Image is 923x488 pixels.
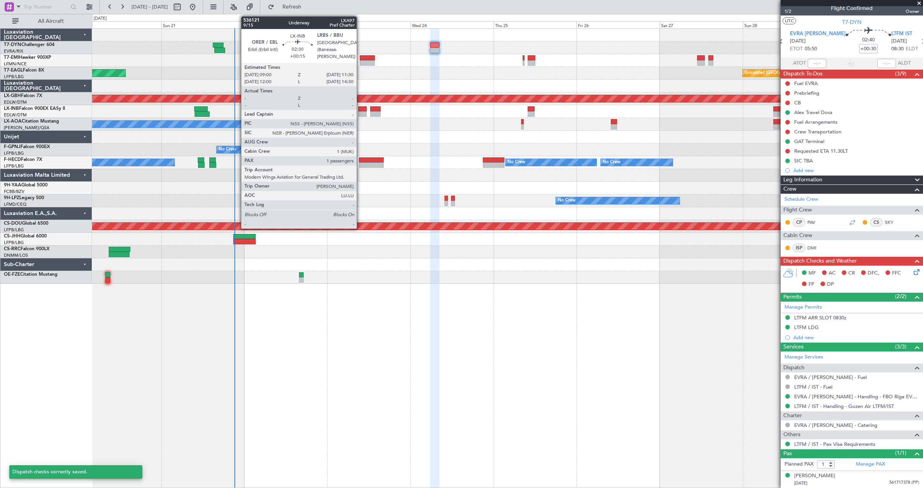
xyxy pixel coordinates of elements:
span: OE-FZE [4,272,20,277]
div: No Crew [558,195,576,206]
div: Prebriefing [794,90,819,96]
div: No Crew [508,157,525,168]
button: All Aircraft [9,15,84,27]
a: LFPB/LBG [4,227,24,233]
div: Grounded [GEOGRAPHIC_DATA] (Al Maktoum Intl) [745,67,846,79]
span: DP [827,281,834,288]
div: Sat 20 [78,21,161,28]
span: [DATE] [790,38,806,45]
span: DFC, [868,270,879,277]
span: CR [848,270,855,277]
a: EDLW/DTM [4,112,27,118]
span: 05:50 [805,45,817,53]
span: (2/2) [895,292,906,300]
span: Others [783,430,800,439]
span: Pax [783,449,792,458]
span: Services [783,343,803,351]
a: Schedule Crew [785,196,818,203]
a: Manage PAX [856,461,885,468]
span: 9H-LPZ [4,196,19,200]
span: AC [829,270,836,277]
span: F-GPNJ [4,145,21,149]
a: LFPB/LBG [4,74,24,80]
span: LTFM IST [891,30,912,38]
a: FCBB/BZV [4,189,24,195]
div: Sat 27 [660,21,743,28]
div: Flight Confirmed [831,4,873,12]
span: T7-DYN [842,18,861,26]
a: EVRA / [PERSON_NAME] - Fuel [794,374,867,381]
a: CS-DOUGlobal 6500 [4,221,48,226]
a: LFPB/LBG [4,163,24,169]
span: EVRA [PERSON_NAME] [790,30,846,38]
a: PAV [807,219,825,226]
div: CP [793,218,805,227]
span: Dispatch Checks and Weather [783,257,857,266]
span: [DATE] [794,480,807,486]
span: 02:40 [862,36,875,44]
a: CS-RRCFalcon 900LX [4,247,50,251]
span: T7-EAGL [4,68,23,73]
span: CS-RRC [4,247,21,251]
div: Fri 26 [576,21,660,28]
span: FP [808,281,814,288]
a: LTFM / IST - Pax Visa Requirements [794,441,875,447]
span: Permits [783,293,802,302]
a: T7-EAGLFalcon 8X [4,68,44,73]
a: T7-DYNChallenger 604 [4,43,55,47]
span: (3/3) [895,343,906,351]
span: Crew [783,185,797,194]
a: LFPB/LBG [4,150,24,156]
span: [DATE] [891,38,907,45]
div: CS [870,218,883,227]
div: Alex Travel Docs [794,109,832,116]
a: EDLW/DTM [4,99,27,105]
div: LTFM ARR SLOT 0830z [794,314,846,321]
span: Cabin Crew [783,231,812,240]
div: [DATE] [94,15,107,22]
a: 9H-YAAGlobal 5000 [4,183,48,188]
a: T7-EMIHawker 900XP [4,55,51,60]
a: DNMM/LOS [4,253,28,258]
span: 08:30 [891,45,904,53]
a: SKY [885,219,902,226]
span: LX-AOA [4,119,22,124]
input: Trip Number [24,1,68,13]
span: Charter [783,411,802,420]
span: CS-JHH [4,234,21,239]
span: Dispatch [783,363,805,372]
span: T7-DYN [4,43,21,47]
button: UTC [783,17,796,24]
a: LFMN/NCE [4,61,27,67]
div: Dispatch checks correctly saved. [12,468,131,476]
a: LFPB/LBG [4,240,24,246]
span: Refresh [276,4,308,10]
span: 561717378 (PP) [889,479,919,486]
div: [PERSON_NAME] [794,472,835,480]
span: (3/9) [895,70,906,78]
div: Thu 25 [494,21,577,28]
span: T7-EMI [4,55,19,60]
div: No Crew [603,157,620,168]
div: No Crew [219,144,236,155]
a: EVRA/RIX [4,48,23,54]
span: F-HECD [4,157,21,162]
span: LX-GBH [4,94,21,98]
span: All Aircraft [20,19,82,24]
a: EVRA / [PERSON_NAME] - Catering [794,422,877,428]
span: LX-INB [4,106,19,111]
a: F-GPNJFalcon 900EX [4,145,50,149]
span: Leg Information [783,176,822,184]
div: Wed 24 [410,21,494,28]
a: 9H-LPZLegacy 500 [4,196,44,200]
span: Flight Crew [783,206,812,215]
div: Add new [793,334,919,341]
a: CS-JHHGlobal 6000 [4,234,47,239]
a: OE-FZECitation Mustang [4,272,58,277]
label: Planned PAX [785,461,814,468]
span: (1/1) [895,449,906,457]
span: ETOT [790,45,803,53]
span: Owner [901,8,919,15]
span: ELDT [906,45,918,53]
div: Sun 28 [743,21,826,28]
